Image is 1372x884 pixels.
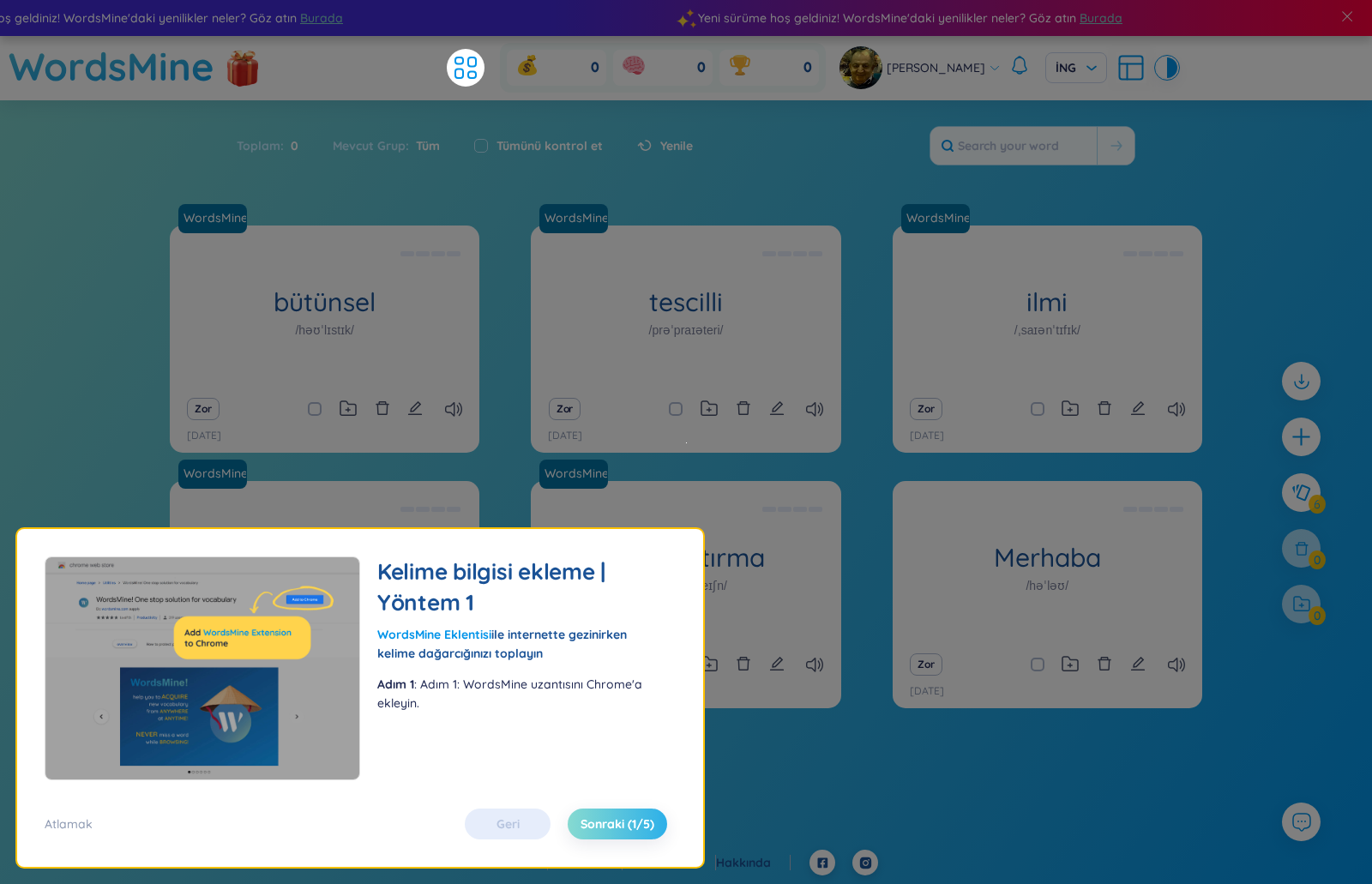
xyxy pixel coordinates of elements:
[1026,579,1068,592] font: /həˈləʊ/
[226,41,260,93] img: flashSalesIcon.a7f4f837.png
[416,138,440,153] font: Tüm
[406,138,409,153] font: :
[557,402,574,415] font: Zor
[918,658,935,671] font: Zor
[994,541,1101,574] font: Merhaba
[377,557,605,616] font: Kelime bilgisi ekleme | Yöntem 1
[377,627,627,661] font: ile internette gezinirken kelime dağarcığınızı toplayın
[839,46,882,89] img: avatar
[333,138,406,153] font: Mevcut Grup
[1097,400,1112,416] span: silmek
[280,138,284,153] font: :
[407,400,423,416] span: düzenlemek
[910,684,944,697] font: [DATE]
[736,400,751,416] span: silmek
[698,10,1076,26] font: Yeni sürüme hoş geldiniz! WordsMine'daki yenilikler neler? Göz atın
[910,653,942,676] button: Zor
[407,397,423,421] button: düzenlemek
[1026,286,1068,318] font: ilmi
[300,10,343,26] font: Burada
[184,210,248,226] font: WordsMine
[9,36,214,97] a: WordsMine
[887,60,985,75] font: [PERSON_NAME]
[910,429,944,442] font: [DATE]
[581,816,654,832] font: Sonraki (1/5)
[769,652,785,677] button: düzenlemek
[910,398,942,420] button: Zor
[375,400,390,416] span: silmek
[187,398,220,420] button: Zor
[375,397,390,421] button: silmek
[187,429,221,442] font: [DATE]
[1097,656,1112,671] span: silmek
[697,58,706,77] font: 0
[1080,10,1122,26] font: Burada
[716,855,771,870] font: Hakkında
[736,652,751,677] button: silmek
[1291,426,1312,448] span: artı
[769,656,785,671] span: düzenlemek
[1130,656,1146,671] span: düzenlemek
[377,677,646,711] font: : Adım 1: WordsMine uzantısını Chrome'a ​​ekleyin.
[237,138,280,153] font: Toplam
[377,677,414,692] font: Adım 1
[291,138,298,153] font: 0
[549,398,581,420] button: Zor
[918,402,935,415] font: Zor
[1014,323,1080,337] font: /ˌsaɪənˈtɪfɪk/
[377,627,491,642] a: WordsMine Eklentisi
[9,42,214,90] font: WordsMine
[736,656,751,671] span: silmek
[803,58,812,77] font: 0
[660,138,693,153] font: Yenile
[545,210,609,226] font: WordsMine
[645,579,727,592] font: /ˌɡeɪmɪfɪˈkeɪʃn/
[901,204,977,233] a: WordsMine
[1056,59,1097,76] span: İNG
[1130,400,1146,416] span: düzenlemek
[1097,652,1112,677] button: silmek
[539,460,615,489] a: WordsMine
[591,58,599,77] font: 0
[906,210,971,226] font: WordsMine
[649,323,724,337] font: /prəˈpraɪəteri/
[178,204,254,233] a: WordsMine
[545,466,609,481] font: WordsMine
[274,286,376,318] font: bütünsel
[736,397,751,421] button: silmek
[548,429,582,442] font: [DATE]
[839,46,887,89] a: avatar
[184,466,248,481] font: WordsMine
[539,204,615,233] a: WordsMine
[195,402,212,415] font: Zor
[1097,397,1112,421] button: silmek
[930,127,1097,165] input: Search your word
[45,816,93,832] font: Atlamak
[1056,60,1076,75] font: İNG
[649,286,723,318] font: tescilli
[295,323,354,337] font: /həʊˈlɪstɪk/
[568,809,667,839] button: Sonraki (1/5)
[178,460,254,489] a: WordsMine
[496,138,603,153] font: Tümünü kontrol et
[769,397,785,421] button: düzenlemek
[1130,397,1146,421] button: düzenlemek
[769,400,785,416] span: düzenlemek
[1130,652,1146,677] button: düzenlemek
